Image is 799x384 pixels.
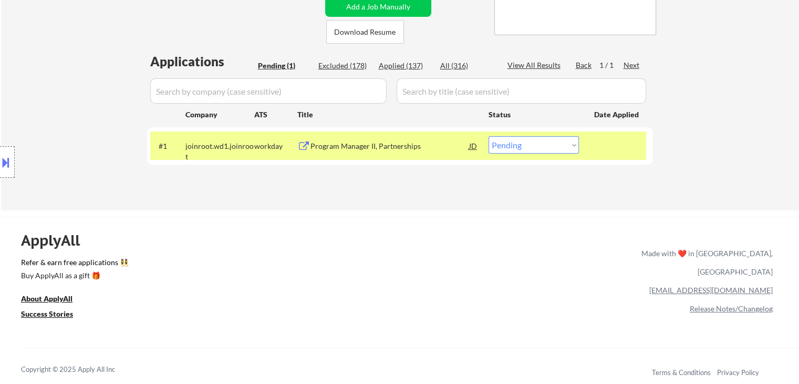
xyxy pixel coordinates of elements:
div: 1 / 1 [599,60,624,70]
div: Date Applied [594,109,640,120]
div: joinroot.wd1.joinroot [185,141,254,161]
div: Applied (137) [379,60,431,71]
div: Back [576,60,593,70]
a: Refer & earn free applications 👯‍♀️ [21,259,422,270]
input: Search by title (case sensitive) [397,78,646,104]
a: Buy ApplyAll as a gift 🎁 [21,270,126,283]
div: Copyright © 2025 Apply All Inc [21,365,142,375]
input: Search by company (case sensitive) [150,78,387,104]
div: Excluded (178) [318,60,371,71]
a: Success Stories [21,308,87,321]
div: ATS [254,109,297,120]
div: All (316) [440,60,493,71]
u: Success Stories [21,309,73,318]
div: JD [468,136,479,155]
div: Applications [150,55,254,68]
div: Made with ❤️ in [GEOGRAPHIC_DATA], [GEOGRAPHIC_DATA] [637,244,773,281]
a: Terms & Conditions [652,368,711,377]
u: About ApplyAll [21,294,72,303]
a: Release Notes/Changelog [690,304,773,313]
a: Privacy Policy [717,368,759,377]
div: Buy ApplyAll as a gift 🎁 [21,272,126,279]
div: Program Manager II, Partnerships [310,141,469,151]
div: Title [297,109,479,120]
div: Next [624,60,640,70]
div: View All Results [507,60,564,70]
div: Company [185,109,254,120]
div: Status [489,105,579,124]
a: About ApplyAll [21,293,87,306]
div: Pending (1) [258,60,310,71]
div: workday [254,141,297,151]
button: Download Resume [326,20,404,44]
a: [EMAIL_ADDRESS][DOMAIN_NAME] [649,286,773,295]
